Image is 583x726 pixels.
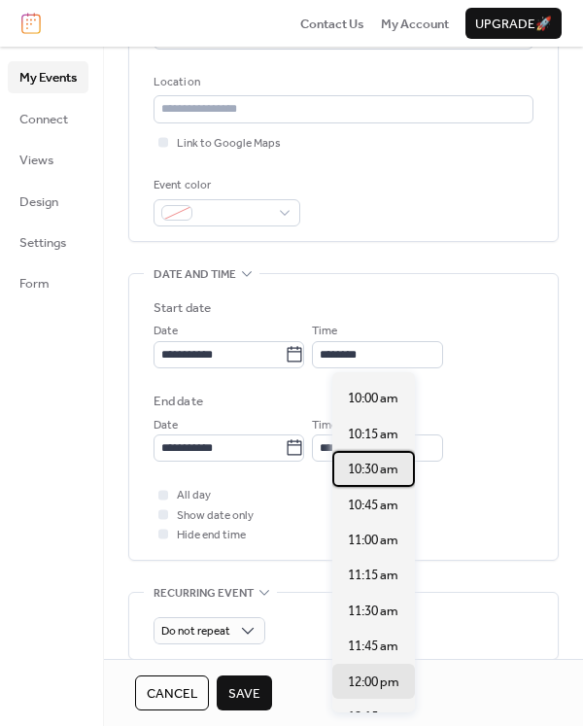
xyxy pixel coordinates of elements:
img: logo [21,13,41,34]
span: 11:15 am [348,566,398,585]
span: Date [154,322,178,341]
div: End date [154,392,203,411]
span: Form [19,274,50,294]
div: Location [154,73,530,92]
span: Upgrade 🚀 [475,15,552,34]
span: 11:00 am [348,531,398,550]
a: Views [8,144,88,175]
span: Date and time [154,265,236,285]
span: Show date only [177,506,254,526]
span: Link to Google Maps [177,134,281,154]
button: Cancel [135,675,209,710]
div: Start date [154,298,211,318]
span: Connect [19,110,68,129]
div: Event color [154,176,296,195]
a: My Events [8,61,88,92]
span: 10:30 am [348,460,398,479]
span: Views [19,151,53,170]
span: Hide end time [177,526,246,545]
span: Date [154,416,178,435]
span: 12:00 pm [348,673,399,692]
a: My Account [381,14,449,33]
span: Time [312,322,337,341]
span: 10:45 am [348,496,398,515]
button: Upgrade🚀 [465,8,562,39]
span: My Events [19,68,77,87]
span: 10:15 am [348,425,398,444]
span: 11:45 am [348,637,398,656]
span: Save [228,684,260,704]
span: Cancel [147,684,197,704]
span: Time [312,416,337,435]
a: Form [8,267,88,298]
span: Contact Us [300,15,364,34]
span: 10:00 am [348,389,398,408]
span: Settings [19,233,66,253]
a: Contact Us [300,14,364,33]
span: Recurring event [154,583,254,603]
button: Save [217,675,272,710]
span: Design [19,192,58,212]
a: Connect [8,103,88,134]
span: 11:30 am [348,602,398,621]
span: My Account [381,15,449,34]
a: Design [8,186,88,217]
a: Settings [8,226,88,258]
span: Do not repeat [161,620,230,642]
span: All day [177,486,211,505]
